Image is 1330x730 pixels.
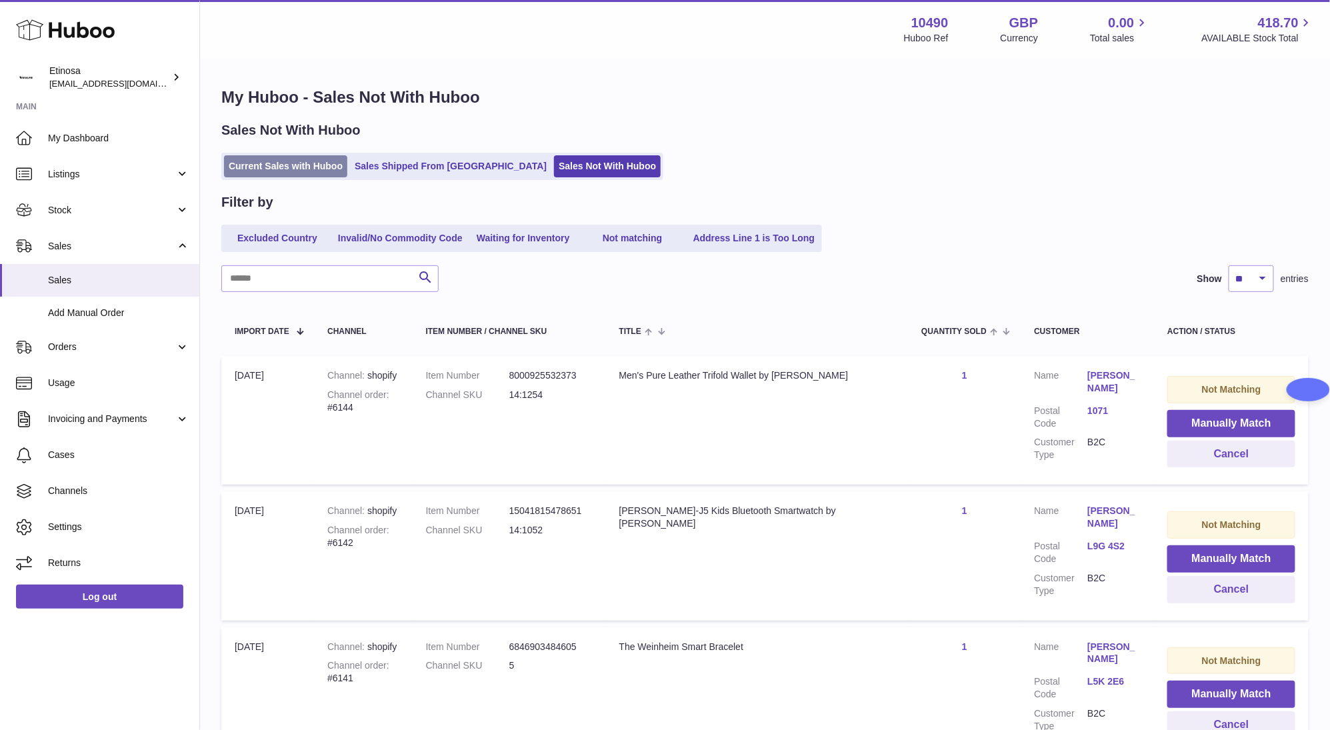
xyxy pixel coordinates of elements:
[48,341,175,353] span: Orders
[327,660,389,671] strong: Channel order
[49,65,169,90] div: Etinosa
[426,641,509,653] dt: Item Number
[327,641,367,652] strong: Channel
[1202,519,1261,530] strong: Not Matching
[921,327,987,336] span: Quantity Sold
[1167,327,1295,336] div: Action / Status
[962,641,967,652] a: 1
[1167,576,1295,603] button: Cancel
[48,204,175,217] span: Stock
[327,505,367,516] strong: Channel
[327,327,399,336] div: Channel
[333,227,467,249] a: Invalid/No Commodity Code
[426,505,509,517] dt: Item Number
[509,524,593,537] dd: 14:1052
[1087,641,1141,666] a: [PERSON_NAME]
[962,370,967,381] a: 1
[327,370,367,381] strong: Channel
[48,413,175,425] span: Invoicing and Payments
[1087,505,1141,530] a: [PERSON_NAME]
[1197,273,1222,285] label: Show
[509,505,593,517] dd: 15041815478651
[579,227,686,249] a: Not matching
[426,659,509,672] dt: Channel SKU
[509,389,593,401] dd: 14:1254
[221,193,273,211] h2: Filter by
[48,521,189,533] span: Settings
[509,659,593,672] dd: 5
[1090,14,1149,45] a: 0.00 Total sales
[1201,14,1314,45] a: 418.70 AVAILABLE Stock Total
[1167,545,1295,573] button: Manually Match
[16,585,183,609] a: Log out
[48,449,189,461] span: Cases
[48,168,175,181] span: Listings
[904,32,949,45] div: Huboo Ref
[689,227,820,249] a: Address Line 1 is Too Long
[1034,369,1087,398] dt: Name
[509,369,593,382] dd: 8000925532373
[48,307,189,319] span: Add Manual Order
[350,155,551,177] a: Sales Shipped From [GEOGRAPHIC_DATA]
[221,491,314,620] td: [DATE]
[426,524,509,537] dt: Channel SKU
[49,78,196,89] span: [EMAIL_ADDRESS][DOMAIN_NAME]
[48,274,189,287] span: Sales
[1202,384,1261,395] strong: Not Matching
[619,641,895,653] div: The Weinheim Smart Bracelet
[224,227,331,249] a: Excluded Country
[1087,675,1141,688] a: L5K 2E6
[1087,369,1141,395] a: [PERSON_NAME]
[1167,410,1295,437] button: Manually Match
[1034,505,1087,533] dt: Name
[554,155,661,177] a: Sales Not With Huboo
[48,377,189,389] span: Usage
[1034,436,1087,461] dt: Customer Type
[619,505,895,530] div: [PERSON_NAME]-J5 Kids Bluetooth Smartwatch by [PERSON_NAME]
[1034,675,1087,701] dt: Postal Code
[1034,327,1141,336] div: Customer
[1167,681,1295,708] button: Manually Match
[1034,405,1087,430] dt: Postal Code
[470,227,577,249] a: Waiting for Inventory
[327,369,399,382] div: shopify
[426,389,509,401] dt: Channel SKU
[48,132,189,145] span: My Dashboard
[619,369,895,382] div: Men's Pure Leather Trifold Wallet by [PERSON_NAME]
[1201,32,1314,45] span: AVAILABLE Stock Total
[327,524,399,549] div: #6142
[1087,405,1141,417] a: 1071
[1087,572,1141,597] dd: B2C
[1034,641,1087,669] dt: Name
[619,327,641,336] span: Title
[1167,441,1295,468] button: Cancel
[221,356,314,485] td: [DATE]
[235,327,289,336] span: Import date
[224,155,347,177] a: Current Sales with Huboo
[48,240,175,253] span: Sales
[327,389,389,400] strong: Channel order
[327,525,389,535] strong: Channel order
[327,659,399,685] div: #6141
[426,369,509,382] dt: Item Number
[1009,14,1038,32] strong: GBP
[48,485,189,497] span: Channels
[1087,436,1141,461] dd: B2C
[1034,572,1087,597] dt: Customer Type
[1281,273,1309,285] span: entries
[16,67,36,87] img: Wolphuk@gmail.com
[1001,32,1039,45] div: Currency
[911,14,949,32] strong: 10490
[221,121,361,139] h2: Sales Not With Huboo
[1258,14,1299,32] span: 418.70
[327,389,399,414] div: #6144
[48,557,189,569] span: Returns
[1090,32,1149,45] span: Total sales
[509,641,593,653] dd: 6846903484605
[221,87,1309,108] h1: My Huboo - Sales Not With Huboo
[426,327,593,336] div: Item Number / Channel SKU
[1202,655,1261,666] strong: Not Matching
[1109,14,1135,32] span: 0.00
[1034,540,1087,565] dt: Postal Code
[1087,540,1141,553] a: L9G 4S2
